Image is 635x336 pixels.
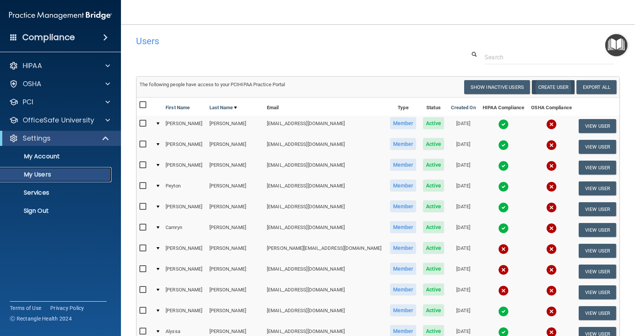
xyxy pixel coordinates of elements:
img: cross.ca9f0e7f.svg [546,285,557,296]
td: [PERSON_NAME] [163,116,206,136]
td: [DATE] [448,303,479,324]
button: Create User [532,80,575,94]
span: Member [390,159,417,171]
td: [PERSON_NAME] [206,282,264,303]
button: View User [579,202,616,216]
button: View User [579,181,616,195]
span: Member [390,117,417,129]
img: cross.ca9f0e7f.svg [546,306,557,317]
h4: Compliance [22,32,75,43]
td: [EMAIL_ADDRESS][DOMAIN_NAME] [264,282,387,303]
th: Status [420,98,448,116]
td: [EMAIL_ADDRESS][DOMAIN_NAME] [264,261,387,282]
img: cross.ca9f0e7f.svg [546,161,557,171]
a: PCI [9,98,110,107]
span: Member [390,138,417,150]
a: Settings [9,134,110,143]
a: OSHA [9,79,110,88]
td: [PERSON_NAME] [206,199,264,220]
td: [PERSON_NAME][EMAIL_ADDRESS][DOMAIN_NAME] [264,240,387,261]
td: [EMAIL_ADDRESS][DOMAIN_NAME] [264,220,387,240]
td: [PERSON_NAME] [163,136,206,157]
span: Active [423,221,444,233]
span: Active [423,117,444,129]
td: Camryn [163,220,206,240]
p: OfficeSafe University [23,116,94,125]
span: Ⓒ Rectangle Health 2024 [10,315,72,322]
span: The following people have access to your PCIHIPAA Practice Portal [139,82,285,87]
a: Created On [451,103,476,112]
img: cross.ca9f0e7f.svg [546,244,557,254]
span: Member [390,263,417,275]
td: [PERSON_NAME] [163,199,206,220]
td: [PERSON_NAME] [163,303,206,324]
span: Member [390,221,417,233]
button: Show Inactive Users [464,80,530,94]
th: Type [387,98,420,116]
th: OSHA Compliance [528,98,575,116]
p: My Users [5,171,108,178]
td: Peyton [163,178,206,199]
td: [DATE] [448,220,479,240]
img: cross.ca9f0e7f.svg [498,244,509,254]
th: Email [264,98,387,116]
td: [DATE] [448,116,479,136]
td: [PERSON_NAME] [206,261,264,282]
td: [PERSON_NAME] [206,240,264,261]
td: [EMAIL_ADDRESS][DOMAIN_NAME] [264,199,387,220]
span: Active [423,200,444,212]
img: cross.ca9f0e7f.svg [498,285,509,296]
img: tick.e7d51cea.svg [498,306,509,317]
td: [DATE] [448,178,479,199]
button: View User [579,161,616,175]
button: View User [579,223,616,237]
td: [PERSON_NAME] [206,136,264,157]
button: View User [579,140,616,154]
a: HIPAA [9,61,110,70]
p: Sign Out [5,207,108,215]
td: [DATE] [448,157,479,178]
td: [EMAIL_ADDRESS][DOMAIN_NAME] [264,136,387,157]
td: [PERSON_NAME] [206,178,264,199]
a: OfficeSafe University [9,116,110,125]
h4: Users [136,36,414,46]
img: cross.ca9f0e7f.svg [546,265,557,275]
img: tick.e7d51cea.svg [498,161,509,171]
a: First Name [166,103,190,112]
img: cross.ca9f0e7f.svg [546,140,557,150]
img: cross.ca9f0e7f.svg [498,265,509,275]
td: [PERSON_NAME] [206,303,264,324]
button: Open Resource Center [605,34,627,56]
td: [EMAIL_ADDRESS][DOMAIN_NAME] [264,178,387,199]
p: OSHA [23,79,42,88]
img: tick.e7d51cea.svg [498,223,509,234]
a: Last Name [209,103,237,112]
span: Active [423,283,444,296]
p: PCI [23,98,33,107]
input: Search [485,50,614,64]
button: View User [579,265,616,279]
span: Member [390,283,417,296]
span: Active [423,159,444,171]
span: Active [423,304,444,316]
img: PMB logo [9,8,112,23]
span: Active [423,242,444,254]
span: Member [390,242,417,254]
a: Privacy Policy [50,304,84,312]
p: Settings [23,134,51,143]
td: [PERSON_NAME] [206,220,264,240]
a: Terms of Use [10,304,41,312]
span: Member [390,304,417,316]
p: HIPAA [23,61,42,70]
td: [DATE] [448,282,479,303]
span: Active [423,138,444,150]
span: Member [390,180,417,192]
a: Export All [576,80,616,94]
img: cross.ca9f0e7f.svg [546,119,557,130]
p: My Account [5,153,108,160]
img: cross.ca9f0e7f.svg [546,223,557,234]
td: [PERSON_NAME] [206,157,264,178]
td: [PERSON_NAME] [206,116,264,136]
button: View User [579,119,616,133]
button: View User [579,285,616,299]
